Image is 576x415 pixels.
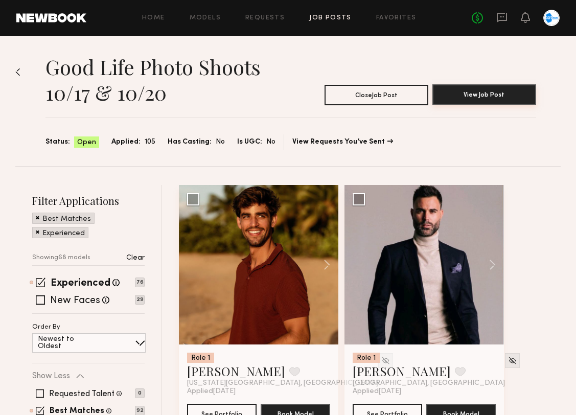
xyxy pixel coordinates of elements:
[32,324,60,331] p: Order By
[111,136,141,148] span: Applied:
[135,388,145,398] p: 0
[325,85,428,105] button: CloseJob Post
[376,15,417,21] a: Favorites
[42,230,85,237] p: Experienced
[353,379,505,387] span: [GEOGRAPHIC_DATA], [GEOGRAPHIC_DATA]
[237,136,262,148] span: Is UGC:
[309,15,352,21] a: Job Posts
[135,295,145,305] p: 29
[187,353,214,363] div: Role 1
[135,278,145,287] p: 76
[187,363,285,379] a: [PERSON_NAME]
[32,255,90,261] p: Showing 68 models
[432,84,536,105] button: View Job Post
[245,15,285,21] a: Requests
[50,296,100,306] label: New Faces
[292,139,393,146] a: View Requests You’ve Sent
[216,136,225,148] span: No
[508,356,517,365] img: Unhide Model
[49,390,114,398] label: Requested Talent
[187,379,378,387] span: [US_STATE][GEOGRAPHIC_DATA], [GEOGRAPHIC_DATA]
[142,15,165,21] a: Home
[32,372,70,380] p: Show Less
[42,216,91,223] p: Best Matches
[32,194,145,207] h2: Filter Applications
[353,363,451,379] a: [PERSON_NAME]
[51,279,110,289] label: Experienced
[168,136,212,148] span: Has Casting:
[266,136,275,148] span: No
[353,353,380,363] div: Role 1
[45,54,307,105] h1: Good Life Photo Shoots 10/17 & 10/20
[187,387,330,396] div: Applied [DATE]
[126,255,145,262] p: Clear
[432,85,536,105] a: View Job Post
[145,136,155,148] span: 105
[190,15,221,21] a: Models
[45,136,70,148] span: Status:
[353,387,496,396] div: Applied [DATE]
[38,336,99,350] p: Newest to Oldest
[15,68,20,76] img: Back to previous page
[77,137,96,148] span: Open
